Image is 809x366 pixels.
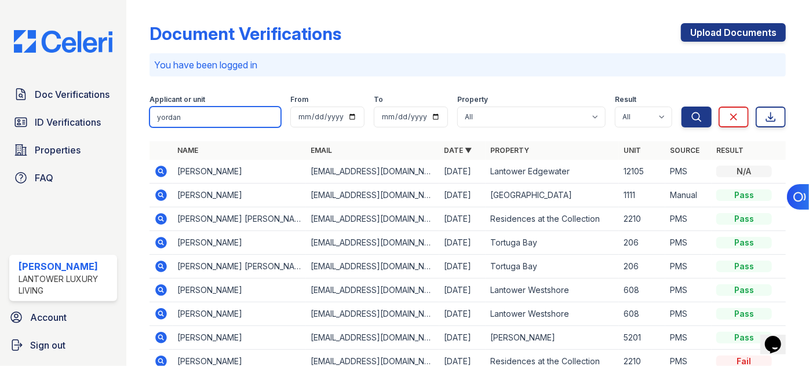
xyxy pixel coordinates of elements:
a: Unit [624,146,641,155]
td: PMS [665,207,712,231]
td: Tortuga Bay [486,231,619,255]
td: 1111 [619,184,665,207]
td: [PERSON_NAME] [486,326,619,350]
td: [EMAIL_ADDRESS][DOMAIN_NAME] [306,326,439,350]
td: [EMAIL_ADDRESS][DOMAIN_NAME] [306,302,439,326]
td: [PERSON_NAME] [173,326,306,350]
td: [PERSON_NAME] [173,184,306,207]
td: PMS [665,302,712,326]
td: 5201 [619,326,665,350]
iframe: chat widget [760,320,797,354]
div: Pass [716,308,772,320]
a: Upload Documents [681,23,786,42]
a: Properties [9,138,117,162]
td: [DATE] [439,255,486,279]
a: Source [670,146,699,155]
label: From [290,95,308,104]
td: Lantower Edgewater [486,160,619,184]
div: Lantower Luxury Living [19,273,112,297]
a: Result [716,146,744,155]
a: Account [5,306,122,329]
td: [DATE] [439,160,486,184]
td: [PERSON_NAME] [173,160,306,184]
a: Name [177,146,198,155]
td: 206 [619,255,665,279]
label: To [374,95,383,104]
a: Email [311,146,332,155]
span: FAQ [35,171,53,185]
span: Sign out [30,338,65,352]
td: [GEOGRAPHIC_DATA] [486,184,619,207]
input: Search by name, email, or unit number [150,107,281,127]
div: Pass [716,332,772,343]
td: [EMAIL_ADDRESS][DOMAIN_NAME] [306,207,439,231]
td: [DATE] [439,231,486,255]
a: Date ▼ [444,146,472,155]
td: Residences at the Collection [486,207,619,231]
td: Manual [665,184,712,207]
td: PMS [665,231,712,255]
td: [DATE] [439,279,486,302]
td: [PERSON_NAME] [173,302,306,326]
td: Lantower Westshore [486,302,619,326]
td: [PERSON_NAME] [173,279,306,302]
div: [PERSON_NAME] [19,259,112,273]
label: Applicant or unit [150,95,205,104]
td: [EMAIL_ADDRESS][DOMAIN_NAME] [306,184,439,207]
span: Doc Verifications [35,87,110,101]
td: [PERSON_NAME] [173,231,306,255]
td: Tortuga Bay [486,255,619,279]
td: 608 [619,302,665,326]
td: [DATE] [439,326,486,350]
a: ID Verifications [9,111,117,134]
a: FAQ [9,166,117,189]
div: Pass [716,237,772,248]
a: Property [490,146,529,155]
td: [PERSON_NAME] [PERSON_NAME] [173,255,306,279]
span: ID Verifications [35,115,101,129]
div: N/A [716,166,772,177]
td: [DATE] [439,207,486,231]
label: Property [457,95,488,104]
span: Properties [35,143,81,157]
td: [EMAIL_ADDRESS][DOMAIN_NAME] [306,231,439,255]
label: Result [615,95,636,104]
td: PMS [665,160,712,184]
span: Account [30,310,67,324]
div: Pass [716,213,772,225]
td: 206 [619,231,665,255]
td: [DATE] [439,302,486,326]
p: You have been logged in [154,58,781,72]
td: Lantower Westshore [486,279,619,302]
a: Sign out [5,334,122,357]
td: 608 [619,279,665,302]
td: PMS [665,279,712,302]
td: 12105 [619,160,665,184]
td: [EMAIL_ADDRESS][DOMAIN_NAME] [306,279,439,302]
div: Pass [716,261,772,272]
div: Pass [716,189,772,201]
div: Document Verifications [150,23,341,44]
td: [PERSON_NAME] [PERSON_NAME] [173,207,306,231]
td: PMS [665,326,712,350]
td: 2210 [619,207,665,231]
td: [EMAIL_ADDRESS][DOMAIN_NAME] [306,255,439,279]
td: [DATE] [439,184,486,207]
div: Pass [716,284,772,296]
img: CE_Logo_Blue-a8612792a0a2168367f1c8372b55b34899dd931a85d93a1a3d3e32e68fde9ad4.png [5,30,122,52]
td: [EMAIL_ADDRESS][DOMAIN_NAME] [306,160,439,184]
a: Doc Verifications [9,83,117,106]
td: PMS [665,255,712,279]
